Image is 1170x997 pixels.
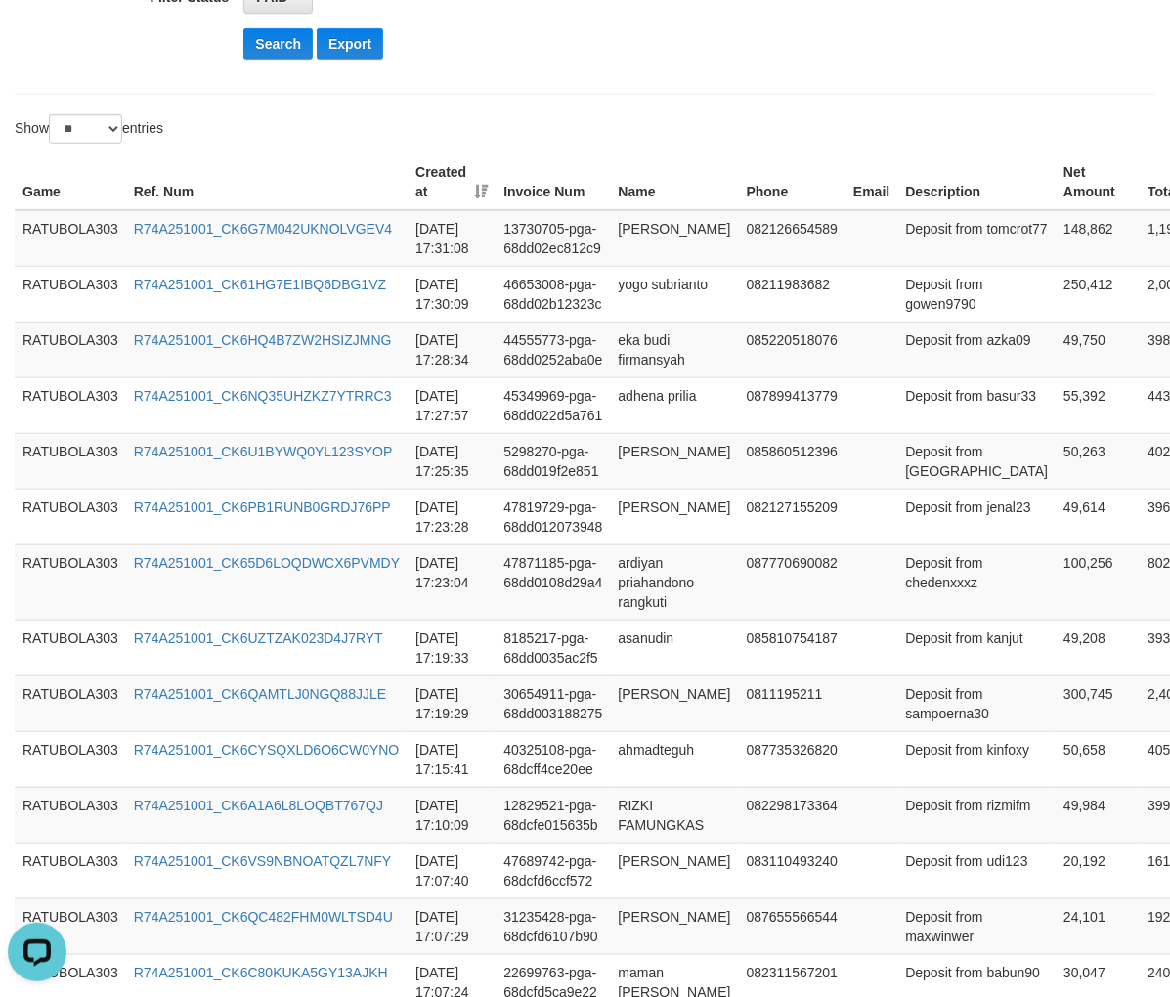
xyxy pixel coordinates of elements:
a: R74A251001_CK6VS9NBNOATQZL7NFY [134,853,392,869]
td: eka budi firmansyah [611,322,739,377]
td: 0811195211 [739,675,845,731]
th: Description [897,154,1056,210]
td: 44555773-pga-68dd0252aba0e [496,322,610,377]
td: 49,750 [1056,322,1140,377]
td: 087735326820 [739,731,845,787]
td: 082126654589 [739,210,845,267]
td: RATUBOLA303 [15,377,126,433]
a: R74A251001_CK6C80KUKA5GY13AJKH [134,965,388,980]
button: Open LiveChat chat widget [8,8,66,66]
td: [DATE] 17:23:04 [408,544,496,620]
td: 40325108-pga-68dcff4ce20ee [496,731,610,787]
td: 087899413779 [739,377,845,433]
td: RIZKI FAMUNGKAS [611,787,739,843]
th: Email [845,154,897,210]
td: Deposit from azka09 [897,322,1056,377]
a: R74A251001_CK6U1BYWQ0YL123SYOP [134,444,393,459]
td: [DATE] 17:07:29 [408,898,496,954]
td: [DATE] 17:15:41 [408,731,496,787]
td: Deposit from tomcrot77 [897,210,1056,267]
td: asanudin [611,620,739,675]
td: adhena prilia [611,377,739,433]
td: Deposit from kanjut [897,620,1056,675]
td: 300,745 [1056,675,1140,731]
td: Deposit from gowen9790 [897,266,1056,322]
td: 8185217-pga-68dd0035ac2f5 [496,620,610,675]
td: Deposit from rizmifm [897,787,1056,843]
a: R74A251001_CK6NQ35UHZKZ7YTRRC3 [134,388,392,404]
td: RATUBOLA303 [15,489,126,544]
a: R74A251001_CK6G7M042UKNOLVGEV4 [134,221,392,237]
td: RATUBOLA303 [15,731,126,787]
td: 082298173364 [739,787,845,843]
td: [DATE] 17:19:33 [408,620,496,675]
select: Showentries [49,114,122,144]
a: R74A251001_CK6CYSQXLD6O6CW0YNO [134,742,400,758]
td: 085810754187 [739,620,845,675]
td: [PERSON_NAME] [611,210,739,267]
td: 47819729-pga-68dd012073948 [496,489,610,544]
td: [DATE] 17:10:09 [408,787,496,843]
td: RATUBOLA303 [15,898,126,954]
a: R74A251001_CK6PB1RUNB0GRDJ76PP [134,499,391,515]
td: Deposit from jenal23 [897,489,1056,544]
a: R74A251001_CK6A1A6L8LOQBT767QJ [134,798,383,813]
td: [DATE] 17:07:40 [408,843,496,898]
th: Phone [739,154,845,210]
button: Export [317,28,383,60]
td: [DATE] 17:23:28 [408,489,496,544]
td: [DATE] 17:27:57 [408,377,496,433]
td: 13730705-pga-68dd02ec812c9 [496,210,610,267]
td: RATUBOLA303 [15,675,126,731]
td: Deposit from [GEOGRAPHIC_DATA] [897,433,1056,489]
a: R74A251001_CK6QAMTLJ0NGQ88JJLE [134,686,386,702]
td: 5298270-pga-68dd019f2e851 [496,433,610,489]
td: 50,658 [1056,731,1140,787]
th: Game [15,154,126,210]
td: Deposit from basur33 [897,377,1056,433]
td: yogo subrianto [611,266,739,322]
a: R74A251001_CK6UZTZAK023D4J7RYT [134,630,383,646]
td: RATUBOLA303 [15,322,126,377]
td: 148,862 [1056,210,1140,267]
td: RATUBOLA303 [15,266,126,322]
a: R74A251001_CK6HQ4B7ZW2HSIZJMNG [134,332,392,348]
td: 47871185-pga-68dd0108d29a4 [496,544,610,620]
td: ardiyan priahandono rangkuti [611,544,739,620]
th: Name [611,154,739,210]
th: Created at: activate to sort column ascending [408,154,496,210]
td: 49,984 [1056,787,1140,843]
td: RATUBOLA303 [15,843,126,898]
td: 082127155209 [739,489,845,544]
a: R74A251001_CK6QC482FHM0WLTSD4U [134,909,393,925]
td: Deposit from chedenxxxz [897,544,1056,620]
td: [DATE] 17:30:09 [408,266,496,322]
td: Deposit from udi123 [897,843,1056,898]
td: 083110493240 [739,843,845,898]
th: Invoice Num [496,154,610,210]
td: 250,412 [1056,266,1140,322]
td: [PERSON_NAME] [611,675,739,731]
td: [DATE] 17:19:29 [408,675,496,731]
td: 49,208 [1056,620,1140,675]
label: Show entries [15,114,163,144]
td: 47689742-pga-68dcfd6ccf572 [496,843,610,898]
td: 085860512396 [739,433,845,489]
td: ahmadteguh [611,731,739,787]
td: 100,256 [1056,544,1140,620]
td: Deposit from kinfoxy [897,731,1056,787]
td: [DATE] 17:28:34 [408,322,496,377]
td: [DATE] 17:31:08 [408,210,496,267]
td: Deposit from sampoerna30 [897,675,1056,731]
a: R74A251001_CK61HG7E1IBQ6DBG1VZ [134,277,386,292]
td: 49,614 [1056,489,1140,544]
td: 20,192 [1056,843,1140,898]
td: 08211983682 [739,266,845,322]
td: [DATE] 17:25:35 [408,433,496,489]
td: 31235428-pga-68dcfd6107b90 [496,898,610,954]
td: RATUBOLA303 [15,787,126,843]
td: 24,101 [1056,898,1140,954]
td: 087655566544 [739,898,845,954]
td: 30654911-pga-68dd003188275 [496,675,610,731]
td: [PERSON_NAME] [611,433,739,489]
